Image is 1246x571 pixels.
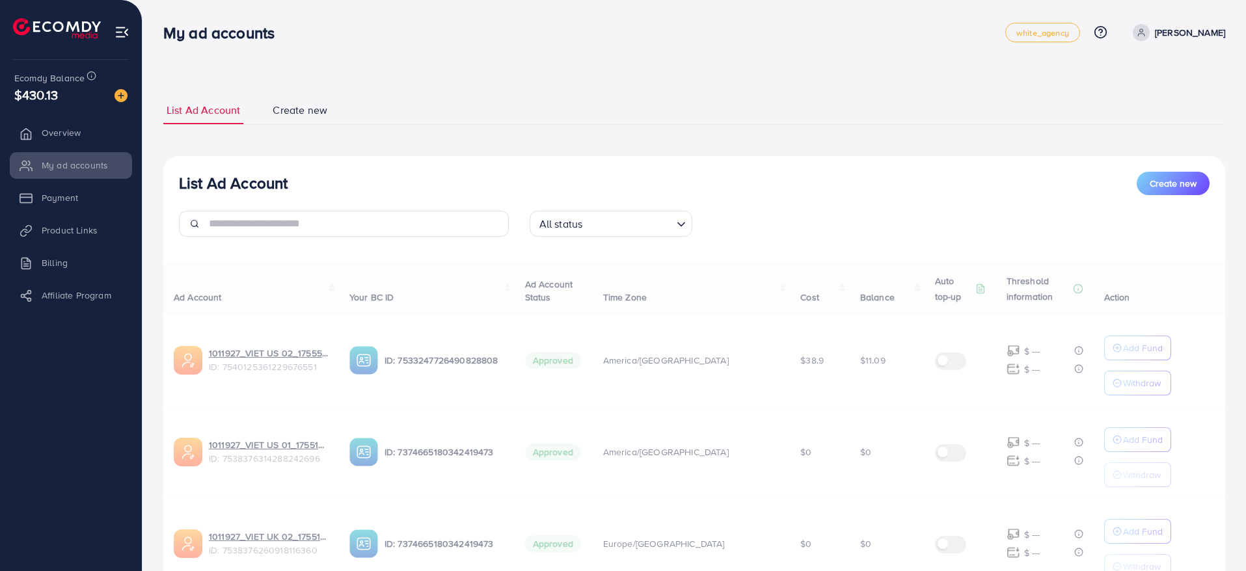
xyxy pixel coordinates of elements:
[13,18,101,38] img: logo
[1150,177,1197,190] span: Create new
[1128,24,1225,41] a: [PERSON_NAME]
[1016,29,1069,37] span: white_agency
[273,103,327,118] span: Create new
[115,25,129,40] img: menu
[14,85,58,104] span: $430.13
[1137,172,1210,195] button: Create new
[163,23,285,42] h3: My ad accounts
[537,215,586,233] span: All status
[167,103,240,118] span: List Ad Account
[586,212,671,233] input: Search for option
[1155,25,1225,40] p: [PERSON_NAME]
[179,174,288,193] h3: List Ad Account
[1005,23,1080,42] a: white_agency
[14,72,85,85] span: Ecomdy Balance
[530,211,692,237] div: Search for option
[115,89,128,102] img: image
